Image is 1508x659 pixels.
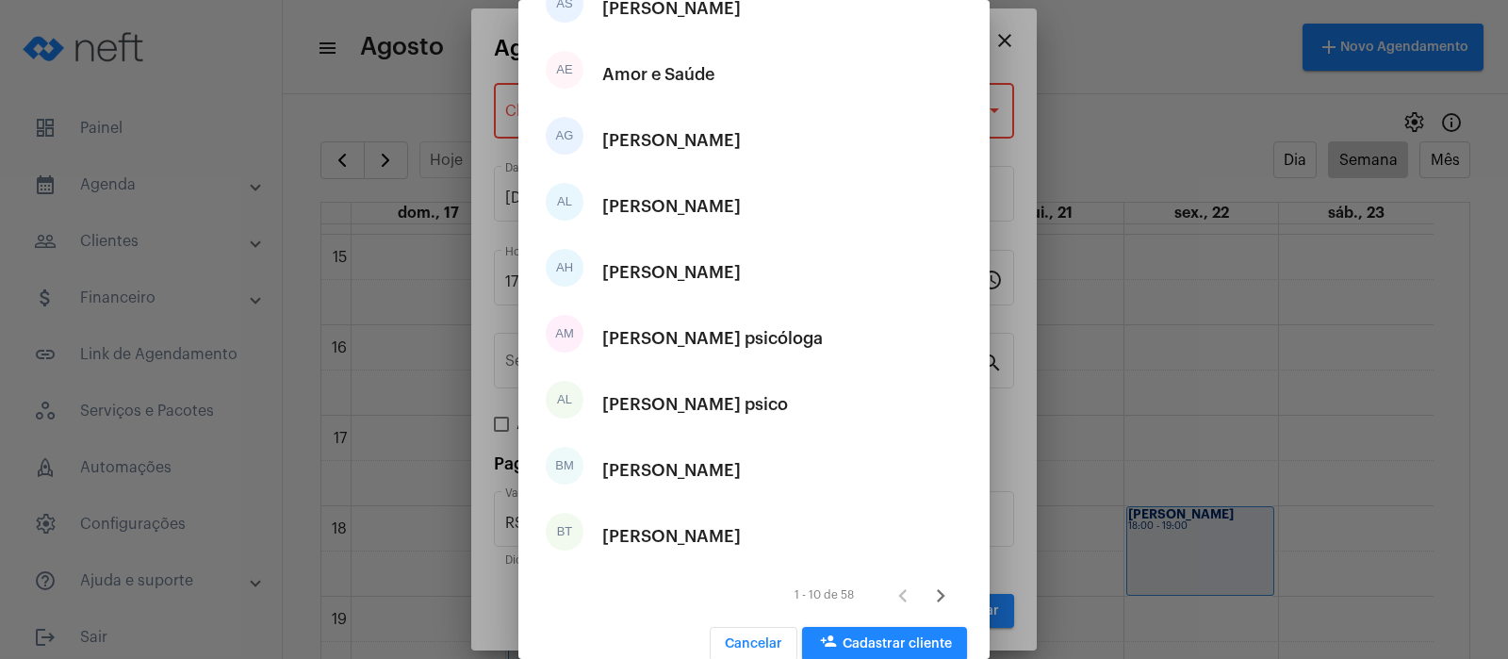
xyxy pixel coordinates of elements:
div: [PERSON_NAME] psico [602,376,788,433]
div: AL [546,381,583,419]
div: [PERSON_NAME] [602,508,741,565]
button: Próxima página [922,577,959,615]
div: [PERSON_NAME] [602,178,741,235]
div: BT [546,513,583,551]
div: Amor e Saúde [602,46,714,103]
mat-icon: person_add [817,633,840,655]
button: Página anterior [884,577,922,615]
div: AG [546,117,583,155]
div: AL [546,183,583,221]
div: [PERSON_NAME] [602,244,741,301]
div: AH [546,249,583,287]
div: [PERSON_NAME] [602,442,741,499]
div: 1 - 10 de 58 [795,589,854,601]
div: AM [546,315,583,353]
span: Cancelar [725,637,782,651]
div: AE [546,51,583,89]
div: BM [546,447,583,485]
span: Cadastrar cliente [817,637,952,651]
div: [PERSON_NAME] psicóloga [602,310,823,367]
div: [PERSON_NAME] [602,112,741,169]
